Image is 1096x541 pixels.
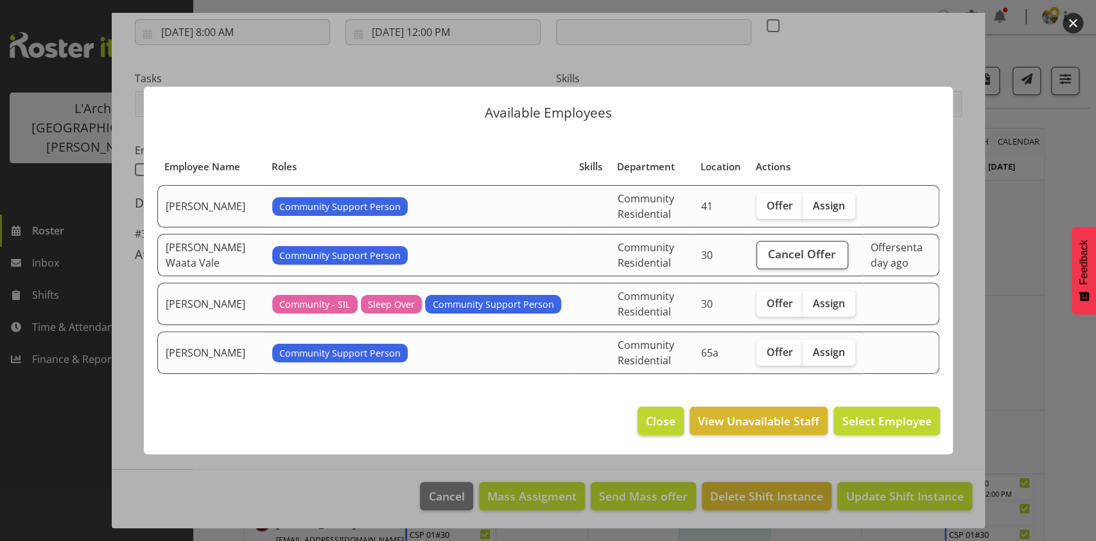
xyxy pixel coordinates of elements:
span: Assign [813,297,845,310]
button: Close [638,407,684,435]
button: Cancel Offer [756,241,848,269]
span: Community Support Person [432,297,553,312]
span: Location [700,159,741,174]
span: 65a [701,346,718,360]
span: Community - SIL [279,297,351,312]
span: Community Support Person [279,346,401,360]
button: Feedback - Show survey [1072,227,1096,314]
td: [PERSON_NAME] [157,283,265,325]
span: Community Support Person [279,200,401,214]
span: Community Residential [617,289,674,319]
span: Community Residential [617,338,674,368]
span: Community Residential [617,240,674,270]
span: Employee Name [164,159,240,174]
span: Actions [756,159,790,174]
td: [PERSON_NAME] [157,185,265,227]
span: Department [617,159,675,174]
span: Select Employee [842,413,931,429]
button: View Unavailable Staff [690,407,828,435]
span: Offer [767,297,793,310]
span: Feedback [1078,240,1090,285]
td: [PERSON_NAME] Waata Vale [157,234,265,276]
td: [PERSON_NAME] [157,332,265,374]
span: Assign [813,346,845,359]
span: View Unavailable Staff [698,412,819,429]
span: Assign [813,199,845,212]
div: Offer a day ago [871,240,931,270]
span: sent [896,240,917,254]
span: Offer [767,346,793,359]
span: Sleep Over [368,297,415,312]
span: Offer [767,199,793,212]
span: Skills [579,159,602,174]
span: 30 [701,248,713,262]
span: Community Residential [617,191,674,221]
span: 41 [701,199,713,213]
button: Select Employee [833,407,939,435]
span: Close [646,412,675,429]
span: Roles [272,159,297,174]
p: Available Employees [157,106,940,120]
span: Cancel Offer [768,245,836,262]
span: Community Support Person [279,249,401,263]
span: 30 [701,297,713,311]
